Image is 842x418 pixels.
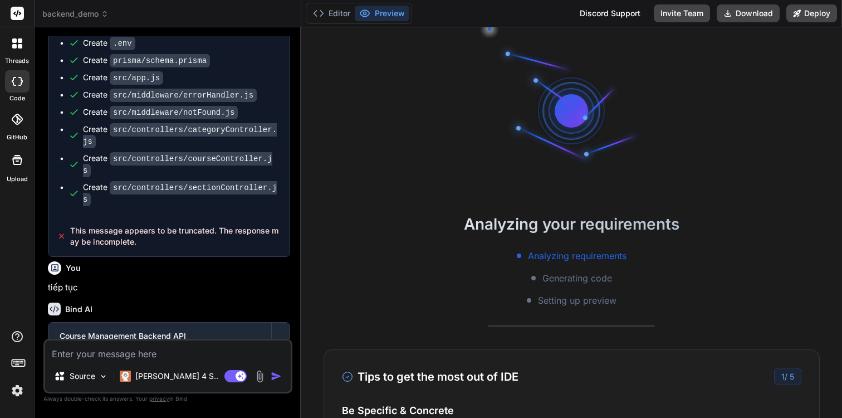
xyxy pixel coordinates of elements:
[309,6,355,21] button: Editor
[7,133,27,142] label: GitHub
[135,371,218,382] p: [PERSON_NAME] 4 S..
[342,403,802,418] h4: Be Specific & Concrete
[42,8,109,20] span: backend_demo
[65,304,92,315] h6: Bind AI
[110,71,163,85] code: src/app.js
[70,371,95,382] p: Source
[83,182,278,205] div: Create
[66,263,81,274] h6: You
[83,106,238,118] div: Create
[355,6,409,21] button: Preview
[110,106,238,119] code: src/middleware/notFound.js
[786,4,837,22] button: Deploy
[110,37,135,50] code: .env
[528,249,626,263] span: Analyzing requirements
[110,54,210,67] code: prisma/schema.prisma
[717,4,780,22] button: Download
[99,372,108,381] img: Pick Models
[790,372,794,381] span: 5
[5,56,29,66] label: threads
[60,330,260,342] div: Course Management Backend API
[271,371,282,382] img: icon
[70,225,280,247] span: This message appears to be truncated. The response may be incomplete.
[149,395,169,402] span: privacy
[83,123,277,148] code: src/controllers/categoryController.js
[573,4,647,22] div: Discord Support
[83,55,210,66] div: Create
[538,294,616,307] span: Setting up preview
[542,271,612,285] span: Generating code
[654,4,710,22] button: Invite Team
[7,174,28,184] label: Upload
[342,368,518,385] h3: Tips to get the most out of IDE
[83,153,278,176] div: Create
[9,94,25,103] label: code
[110,89,257,102] code: src/middleware/errorHandler.js
[43,393,292,404] p: Always double-check its answers. Your in Bind
[120,371,131,382] img: Claude 4 Sonnet
[8,381,27,400] img: settings
[253,370,266,383] img: attachment
[83,152,272,177] code: src/controllers/courseController.js
[48,281,290,294] p: tiếp tục
[774,368,801,385] div: /
[83,37,135,49] div: Create
[83,72,163,84] div: Create
[83,181,277,206] code: src/controllers/sectionController.js
[48,323,271,359] button: Course Management Backend APIClick to open Workbench
[83,89,257,101] div: Create
[83,124,278,147] div: Create
[781,372,785,381] span: 1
